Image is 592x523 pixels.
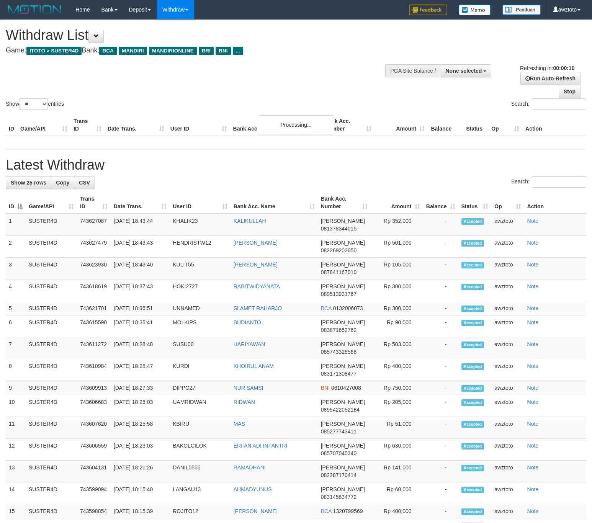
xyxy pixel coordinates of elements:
a: Note [527,421,539,427]
td: KURDI [170,359,231,381]
td: 743598854 [77,504,111,518]
span: BCA [321,305,332,311]
th: Amount: activate to sort column ascending [371,192,423,214]
td: awztoto [491,482,524,504]
span: Copy 081378344015 to clipboard [321,226,357,232]
td: Rp 503,000 [371,337,423,359]
td: 2 [6,236,26,258]
th: Status [463,114,488,136]
a: Note [527,508,539,514]
td: ROJITO12 [170,504,231,518]
a: Note [527,341,539,347]
span: Copy [56,180,69,186]
td: - [423,417,458,439]
td: 743611272 [77,337,111,359]
span: Accepted [461,240,484,247]
td: [DATE] 18:15:39 [111,504,170,518]
td: 743610984 [77,359,111,381]
span: Copy 083871652762 to clipboard [321,327,357,333]
a: KALIKULLAH [234,218,266,224]
a: Copy [51,176,74,189]
a: Show 25 rows [6,176,51,189]
input: Search: [532,98,586,110]
td: HENDRISTW12 [170,236,231,258]
span: Accepted [461,342,484,348]
td: Rp 501,000 [371,236,423,258]
td: awztoto [491,214,524,236]
td: SUSTER4D [26,279,77,301]
a: [PERSON_NAME] [234,261,278,268]
td: Rp 300,000 [371,301,423,315]
span: Copy 082269202650 to clipboard [321,247,357,253]
td: awztoto [491,258,524,279]
span: [PERSON_NAME] [321,319,365,325]
td: 3 [6,258,26,279]
td: Rp 60,000 [371,482,423,504]
td: - [423,258,458,279]
a: Note [527,385,539,391]
td: 743623930 [77,258,111,279]
td: 15 [6,504,26,518]
td: awztoto [491,359,524,381]
span: Accepted [461,363,484,370]
td: Rp 352,000 [371,214,423,236]
a: [PERSON_NAME] [234,240,278,246]
td: Rp 205,000 [371,395,423,417]
span: CSV [79,180,90,186]
a: Note [527,363,539,369]
span: Accepted [461,284,484,290]
td: 743627479 [77,236,111,258]
a: Note [527,240,539,246]
th: Bank Acc. Number: activate to sort column ascending [318,192,371,214]
td: SUSTER4D [26,214,77,236]
span: MANDIRI [119,47,147,55]
td: - [423,359,458,381]
span: [PERSON_NAME] [321,486,365,492]
td: LANGAU13 [170,482,231,504]
td: awztoto [491,395,524,417]
span: [PERSON_NAME] [321,218,365,224]
td: SUSTER4D [26,417,77,439]
img: MOTION_logo.png [6,4,64,15]
span: Copy 0895422052184 to clipboard [321,407,360,413]
td: Rp 630,000 [371,439,423,461]
th: Game/API: activate to sort column ascending [26,192,77,214]
th: Action [522,114,586,136]
span: [PERSON_NAME] [321,283,365,289]
th: User ID [167,114,230,136]
a: SLAMET RAHARJO [234,305,282,311]
td: UNNAMED [170,301,231,315]
td: Rp 400,000 [371,504,423,518]
a: MAS [234,421,245,427]
div: PGA Site Balance / [385,64,440,77]
span: ... [233,47,243,55]
td: KHALIK23 [170,214,231,236]
td: awztoto [491,301,524,315]
th: Status: activate to sort column ascending [458,192,492,214]
span: [PERSON_NAME] [321,341,365,347]
span: Accepted [461,320,484,326]
span: [PERSON_NAME] [321,421,365,427]
a: KHOIRUL ANAM [234,363,274,369]
a: RAMADHANI [234,464,266,471]
td: KULIT55 [170,258,231,279]
span: Copy 0132006073 to clipboard [333,305,363,311]
td: 743618619 [77,279,111,301]
th: Trans ID: activate to sort column ascending [77,192,111,214]
th: ID: activate to sort column descending [6,192,26,214]
a: Note [527,443,539,449]
label: Search: [511,176,586,188]
td: 12 [6,439,26,461]
strong: 00:00:10 [553,65,574,71]
a: Note [527,486,539,492]
div: Processing... [258,115,334,134]
td: 6 [6,315,26,337]
td: [DATE] 18:28:47 [111,359,170,381]
td: Rp 51,000 [371,417,423,439]
td: 8 [6,359,26,381]
span: Accepted [461,465,484,471]
img: panduan.png [502,5,541,15]
a: RABITWIDYANATA [234,283,280,289]
td: SUSTER4D [26,395,77,417]
span: Copy 083145634772 to clipboard [321,494,357,500]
